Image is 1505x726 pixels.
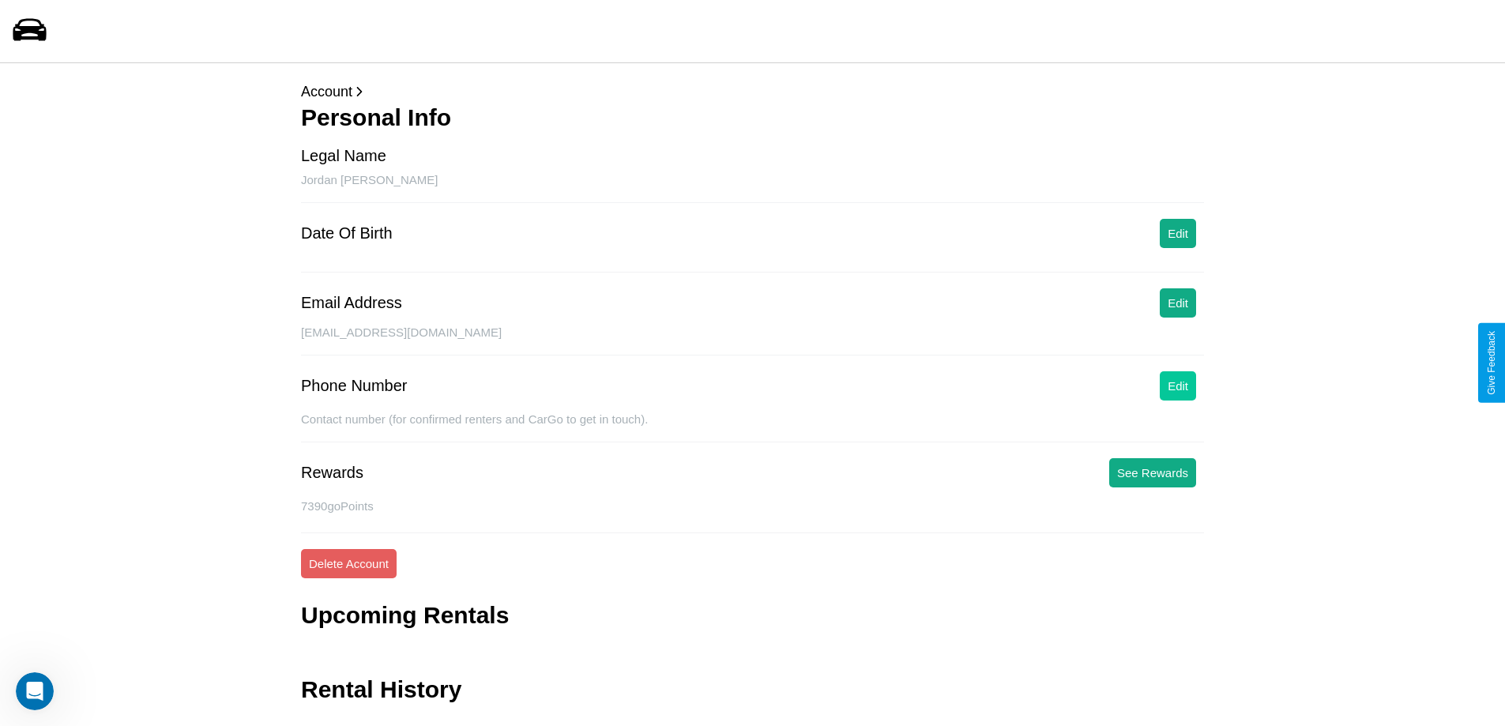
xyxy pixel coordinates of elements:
button: See Rewards [1109,458,1196,487]
h3: Personal Info [301,104,1204,131]
div: Date Of Birth [301,224,393,243]
h3: Rental History [301,676,461,703]
button: Edit [1160,288,1196,318]
div: Email Address [301,294,402,312]
h3: Upcoming Rentals [301,602,509,629]
div: [EMAIL_ADDRESS][DOMAIN_NAME] [301,325,1204,355]
button: Edit [1160,219,1196,248]
button: Delete Account [301,549,397,578]
div: Rewards [301,464,363,482]
div: Contact number (for confirmed renters and CarGo to get in touch). [301,412,1204,442]
p: 7390 goPoints [301,495,1204,517]
button: Edit [1160,371,1196,401]
p: Account [301,79,1204,104]
div: Give Feedback [1486,331,1497,395]
div: Jordan [PERSON_NAME] [301,173,1204,203]
div: Phone Number [301,377,408,395]
iframe: Intercom live chat [16,672,54,710]
div: Legal Name [301,147,386,165]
